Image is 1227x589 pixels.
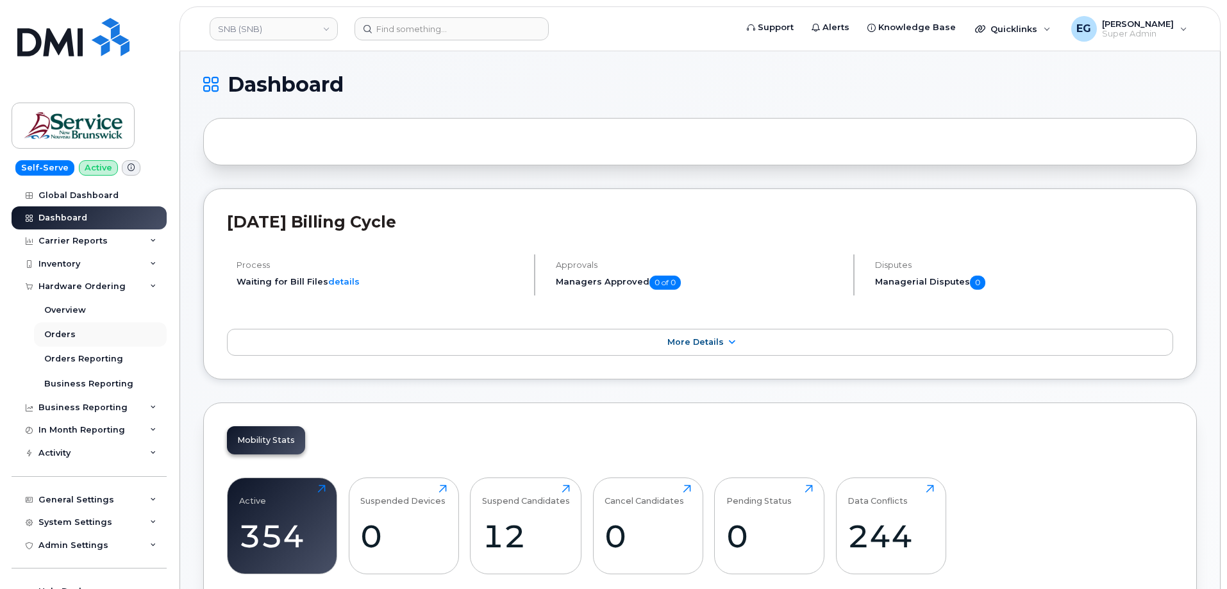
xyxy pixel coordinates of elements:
[649,276,681,290] span: 0 of 0
[726,517,813,555] div: 0
[875,276,1173,290] h5: Managerial Disputes
[239,485,266,506] div: Active
[847,485,908,506] div: Data Conflicts
[237,276,523,288] li: Waiting for Bill Files
[360,485,447,567] a: Suspended Devices0
[847,485,934,567] a: Data Conflicts244
[239,517,326,555] div: 354
[556,260,842,270] h4: Approvals
[970,276,985,290] span: 0
[239,485,326,567] a: Active354
[328,276,360,286] a: details
[726,485,792,506] div: Pending Status
[227,212,1173,231] h2: [DATE] Billing Cycle
[556,276,842,290] h5: Managers Approved
[605,517,691,555] div: 0
[237,260,523,270] h4: Process
[228,75,344,94] span: Dashboard
[482,485,570,506] div: Suspend Candidates
[667,337,724,347] span: More Details
[482,517,570,555] div: 12
[360,485,446,506] div: Suspended Devices
[847,517,934,555] div: 244
[875,260,1173,270] h4: Disputes
[605,485,691,567] a: Cancel Candidates0
[605,485,684,506] div: Cancel Candidates
[726,485,813,567] a: Pending Status0
[360,517,447,555] div: 0
[482,485,570,567] a: Suspend Candidates12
